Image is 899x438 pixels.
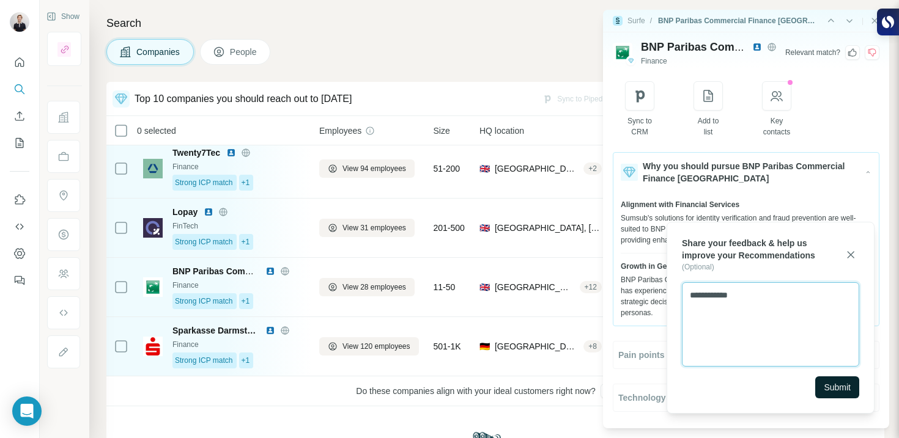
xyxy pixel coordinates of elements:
[175,355,233,366] span: Strong ICP match
[434,281,456,293] span: 11-50
[175,236,233,247] span: Strong ICP match
[319,278,415,296] button: View 28 employees
[342,282,406,293] span: View 28 employees
[106,376,884,406] div: Do these companies align with your ideal customers right now?
[172,161,305,172] div: Finance
[319,337,419,356] button: View 120 employees
[319,159,415,178] button: View 94 employees
[135,92,352,106] div: Top 10 companies you should reach out to [DATE]
[434,125,450,137] span: Size
[175,177,233,188] span: Strong ICP match
[627,15,645,26] div: Surfe
[583,341,602,352] div: + 8
[12,396,42,426] div: Open Intercom Messenger
[495,222,602,234] span: [GEOGRAPHIC_DATA], [GEOGRAPHIC_DATA]
[434,340,461,352] span: 501-1K
[242,355,250,366] span: +1
[752,42,762,52] img: LinkedIn avatar
[479,222,490,234] span: 🇬🇧
[495,281,575,293] span: [GEOGRAPHIC_DATA], [GEOGRAPHIC_DATA], [GEOGRAPHIC_DATA]
[613,341,879,368] button: Pain points & challengesComing soon
[242,296,250,307] span: +1
[137,125,176,137] span: 0 selected
[172,206,198,218] span: Lopay
[10,243,29,265] button: Dashboard
[10,51,29,73] button: Quick start
[265,266,275,276] img: LinkedIn logo
[613,16,623,26] img: Surfe Logo
[242,177,250,188] span: +1
[613,43,632,62] img: Logo of BNP Paribas Commercial Finance UK
[204,207,213,217] img: LinkedIn logo
[10,132,29,154] button: My lists
[230,46,258,58] span: People
[172,221,305,232] div: FinTech
[319,219,415,237] button: View 31 employees
[824,381,851,393] span: Submit
[621,199,739,210] span: Alignment with Financial Services
[621,213,871,246] div: Sumsub's solutions for identity verification and fraud prevention are well-suited to BNP Paribas ...
[342,341,410,352] span: View 120 employees
[495,340,579,352] span: [GEOGRAPHIC_DATA], [GEOGRAPHIC_DATA]
[10,78,29,100] button: Search
[495,162,579,175] span: [GEOGRAPHIC_DATA], [GEOGRAPHIC_DATA], [GEOGRAPHIC_DATA], [GEOGRAPHIC_DATA] and [GEOGRAPHIC_DATA],...
[10,189,29,211] button: Use Surfe on LinkedIn
[143,337,163,356] img: Logo of Sparkasse Darmstadt
[862,15,864,26] div: |
[825,15,837,27] button: Side panel - Previous
[479,281,490,293] span: 🇬🇧
[618,392,690,404] span: Technology stack
[319,125,361,137] span: Employees
[613,384,879,411] button: Technology stackComing soon
[434,222,465,234] span: 201-500
[10,12,29,32] img: Avatar
[172,324,259,337] span: Sparkasse Darmstadt
[172,339,305,350] div: Finance
[694,115,723,137] div: Add to list
[613,153,879,192] button: Why you should pursue BNP Paribas Commercial Finance [GEOGRAPHIC_DATA]
[175,296,233,307] span: Strong ICP match
[242,236,250,247] span: +1
[106,15,884,32] h4: Search
[172,280,305,291] div: Finance
[342,163,406,174] span: View 94 employees
[843,15,856,27] button: Side panel - Next
[479,125,524,137] span: HQ location
[265,326,275,335] img: LinkedIn logo
[583,163,602,174] div: + 2
[479,340,490,352] span: 🇩🇪
[479,162,490,175] span: 🇬🇧
[626,115,654,137] div: Sync to CRM
[434,162,461,175] span: 51-200
[641,56,667,67] span: Finance
[143,159,163,178] img: Logo of Twenty7Tec
[682,237,823,261] div: Share your feedback & help us improve your Recommendations
[342,222,406,233] span: View 31 employees
[143,218,163,238] img: Logo of Lopay
[650,15,652,26] li: /
[643,160,860,184] span: Why you should pursue BNP Paribas Commercial Finance [GEOGRAPHIC_DATA]
[618,349,720,361] span: Pain points & challenges
[658,15,815,26] div: BNP Paribas Commercial Finance [GEOGRAPHIC_DATA]
[621,274,871,318] div: BNP Paribas Commercial Finance UK's general management department has experienced a 33.33% year-o...
[815,376,859,398] button: Submit
[682,261,823,272] div: ( Optional )
[785,47,840,58] div: Relevant match ?
[172,147,220,159] span: Twenty7Tec
[10,216,29,238] button: Use Surfe API
[10,105,29,127] button: Enrich CSV
[621,261,731,272] span: Growth in General Management
[763,115,791,137] div: Key contacts
[580,282,602,293] div: + 12
[10,269,29,291] button: Feedback
[226,148,236,158] img: LinkedIn logo
[870,16,879,26] button: Close side panel
[172,266,404,276] span: BNP Paribas Commercial Finance [GEOGRAPHIC_DATA]
[38,7,88,26] button: Show
[136,46,181,58] span: Companies
[143,277,163,297] img: Logo of BNP Paribas Commercial Finance UK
